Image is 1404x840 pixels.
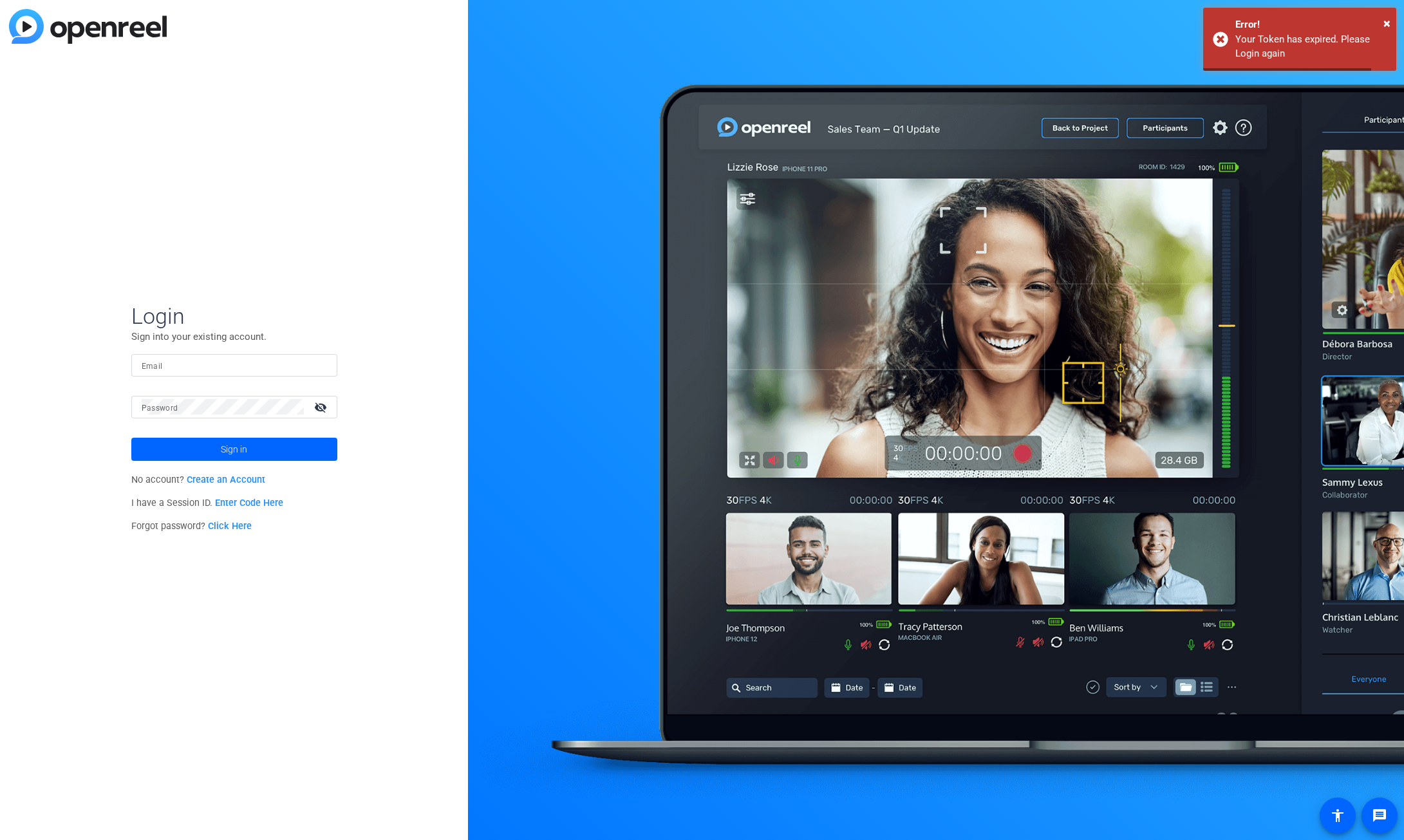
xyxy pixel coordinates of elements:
mat-icon: message [1372,808,1387,823]
button: Sign in [131,438,337,461]
img: blue-gradient.svg [9,9,167,44]
a: Click Here [208,521,252,532]
span: × [1383,15,1390,31]
div: Your Token has expired. Please Login again [1235,32,1387,61]
span: Forgot password? [131,521,252,532]
p: Sign into your existing account. [131,330,337,344]
button: Close [1383,14,1390,33]
span: No account? [131,474,266,485]
mat-label: Email [142,362,163,371]
span: I have a Session ID. [131,498,284,509]
span: Login [131,303,337,330]
mat-icon: visibility_off [306,398,337,416]
a: Enter Code Here [215,498,283,509]
input: Enter Email Address [142,357,327,373]
a: Create an Account [187,474,265,485]
span: Sign in [221,433,247,465]
div: Error! [1235,17,1387,32]
mat-label: Password [142,404,178,413]
mat-icon: accessibility [1330,808,1345,823]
